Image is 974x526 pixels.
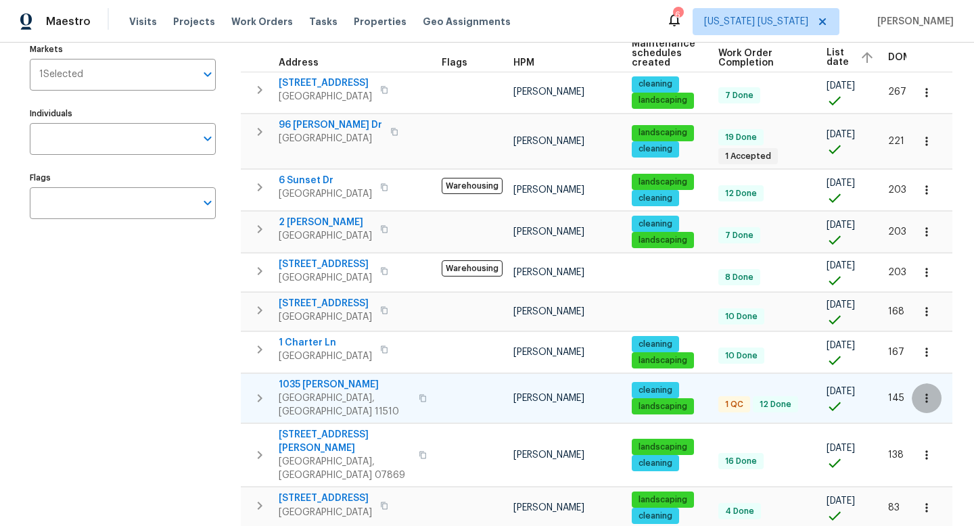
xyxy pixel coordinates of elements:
button: Open [198,193,217,212]
span: [DATE] [827,81,855,91]
span: 96 [PERSON_NAME] Dr [279,118,382,132]
span: 10 Done [720,350,763,362]
span: cleaning [633,143,678,155]
span: cleaning [633,339,678,350]
span: Projects [173,15,215,28]
span: [PERSON_NAME] [513,393,584,403]
span: [PERSON_NAME] [513,137,584,146]
span: Properties [354,15,407,28]
span: 167 [888,348,904,357]
span: Tasks [309,17,338,26]
span: [GEOGRAPHIC_DATA] [279,506,372,519]
span: 2 [PERSON_NAME] [279,216,372,229]
span: landscaping [633,401,693,412]
span: cleaning [633,218,678,230]
span: [STREET_ADDRESS] [279,76,372,90]
span: Flags [442,58,467,68]
span: [PERSON_NAME] [513,268,584,277]
span: [GEOGRAPHIC_DATA] [279,310,372,324]
span: [PERSON_NAME] [513,503,584,512]
span: 12 Done [720,188,762,199]
span: 19 Done [720,132,762,143]
span: 10 Done [720,311,763,322]
span: Geo Assignments [423,15,511,28]
span: 145 [888,393,904,403]
span: 1 Selected [39,69,83,80]
span: 203 [888,185,906,195]
span: [DATE] [827,130,855,139]
span: [PERSON_NAME] [513,450,584,460]
span: [GEOGRAPHIC_DATA] [279,229,372,243]
button: Open [198,65,217,84]
span: 83 [888,503,900,512]
span: landscaping [633,494,693,506]
span: landscaping [633,95,693,106]
span: 12 Done [754,399,797,410]
span: [PERSON_NAME] [513,307,584,316]
span: [DATE] [827,261,855,270]
span: 1035 [PERSON_NAME] [279,378,411,391]
span: cleaning [633,193,678,204]
span: Work Order Completion [718,49,804,68]
label: Flags [30,174,216,182]
span: [PERSON_NAME] [513,227,584,237]
span: [DATE] [827,178,855,188]
span: cleaning [633,385,678,396]
span: cleaning [633,458,678,469]
span: landscaping [633,176,693,188]
span: 1 QC [720,399,749,410]
span: DOM [888,53,911,62]
span: [STREET_ADDRESS] [279,297,372,310]
span: 7 Done [720,230,759,241]
span: 221 [888,137,904,146]
span: [GEOGRAPHIC_DATA] [279,132,382,145]
span: landscaping [633,355,693,366]
span: Warehousing [442,260,503,277]
span: 267 [888,87,906,97]
span: HPM [513,58,534,68]
span: 138 [888,450,904,460]
span: 1 Accepted [720,151,776,162]
span: [DATE] [827,444,855,453]
span: 203 [888,268,906,277]
span: [STREET_ADDRESS][PERSON_NAME] [279,428,411,455]
div: 6 [673,8,682,22]
span: Visits [129,15,157,28]
span: Work Orders [231,15,293,28]
span: [STREET_ADDRESS] [279,258,372,271]
span: 4 Done [720,506,760,517]
span: landscaping [633,127,693,139]
span: Maintenance schedules created [632,39,695,68]
span: 7 Done [720,90,759,101]
span: 168 [888,307,904,316]
span: cleaning [633,510,678,522]
span: landscaping [633,235,693,246]
label: Individuals [30,110,216,118]
button: Open [198,129,217,148]
span: [DATE] [827,300,855,310]
span: landscaping [633,441,693,453]
span: [PERSON_NAME] [513,348,584,357]
span: [GEOGRAPHIC_DATA] [279,350,372,363]
span: Maestro [46,15,91,28]
span: Address [279,58,319,68]
span: 6 Sunset Dr [279,174,372,187]
span: [DATE] [827,341,855,350]
span: [GEOGRAPHIC_DATA], [GEOGRAPHIC_DATA] 07869 [279,455,411,482]
span: [PERSON_NAME] [513,185,584,195]
span: [DATE] [827,496,855,506]
span: 16 Done [720,456,762,467]
label: Markets [30,45,216,53]
span: [GEOGRAPHIC_DATA] [279,90,372,103]
span: [DATE] [827,220,855,230]
span: [US_STATE] [US_STATE] [704,15,808,28]
span: [PERSON_NAME] [513,87,584,97]
span: [GEOGRAPHIC_DATA], [GEOGRAPHIC_DATA] 11510 [279,391,411,419]
span: [GEOGRAPHIC_DATA] [279,271,372,285]
span: [GEOGRAPHIC_DATA] [279,187,372,201]
span: List date [827,48,849,67]
span: cleaning [633,78,678,90]
span: 1 Charter Ln [279,336,372,350]
span: [PERSON_NAME] [872,15,954,28]
span: 203 [888,227,906,237]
